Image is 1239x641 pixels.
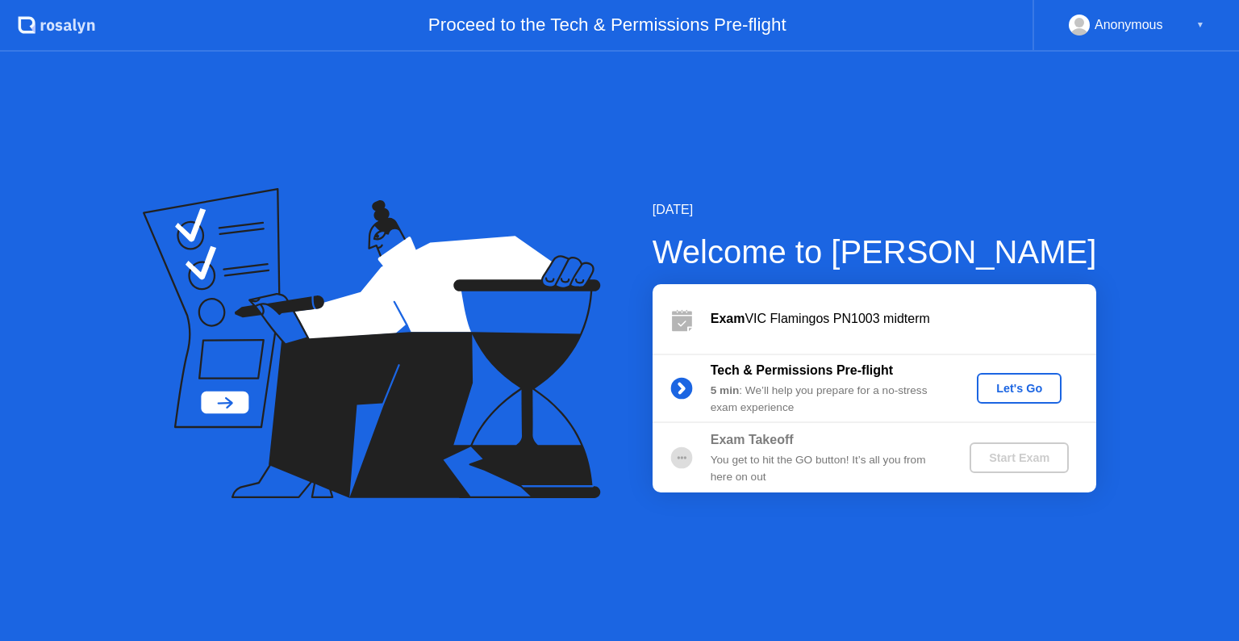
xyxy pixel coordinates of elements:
div: VIC Flamingos PN1003 midterm [711,309,1096,329]
b: Exam Takeoff [711,433,794,446]
b: Exam [711,312,745,325]
b: 5 min [711,384,740,396]
button: Start Exam [970,442,1069,473]
b: Tech & Permissions Pre-flight [711,363,893,377]
div: [DATE] [653,200,1097,220]
div: Welcome to [PERSON_NAME] [653,228,1097,276]
div: ▼ [1196,15,1204,36]
div: You get to hit the GO button! It’s all you from here on out [711,452,943,485]
div: Let's Go [983,382,1055,395]
div: : We’ll help you prepare for a no-stress exam experience [711,383,943,416]
div: Start Exam [976,451,1062,464]
div: Anonymous [1095,15,1163,36]
button: Let's Go [977,373,1062,404]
